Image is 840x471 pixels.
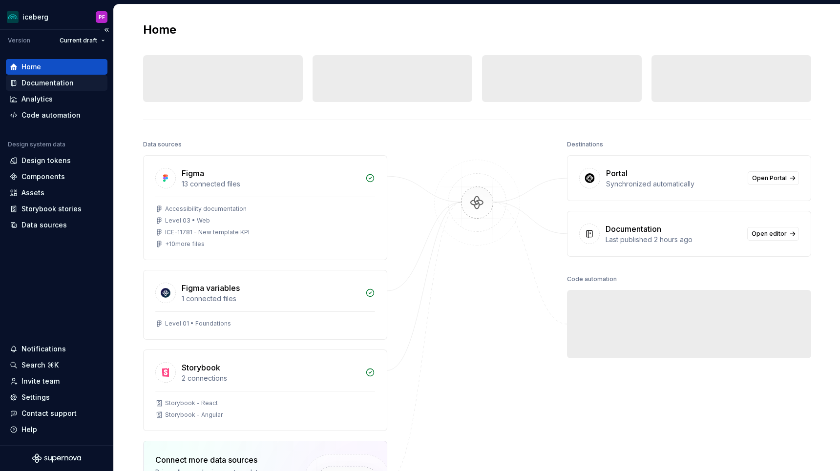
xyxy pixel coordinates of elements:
[165,228,250,236] div: ICE-11781 - New template KPI
[21,220,67,230] div: Data sources
[21,409,77,418] div: Contact support
[165,217,210,225] div: Level 03 • Web
[143,349,387,431] a: Storybook2 connectionsStorybook - ReactStorybook - Angular
[21,425,37,434] div: Help
[55,34,109,47] button: Current draft
[21,188,44,198] div: Assets
[6,169,107,184] a: Components
[8,141,65,148] div: Design system data
[143,22,176,38] h2: Home
[155,454,287,466] div: Connect more data sources
[6,91,107,107] a: Analytics
[99,13,105,21] div: PF
[752,174,787,182] span: Open Portal
[22,12,48,22] div: iceberg
[182,167,204,179] div: Figma
[143,155,387,260] a: Figma13 connected filesAccessibility documentationLevel 03 • WebICE-11781 - New template KPI+10mo...
[21,172,65,182] div: Components
[6,217,107,233] a: Data sources
[7,11,19,23] img: 418c6d47-6da6-4103-8b13-b5999f8989a1.png
[21,204,82,214] div: Storybook stories
[21,94,53,104] div: Analytics
[21,376,60,386] div: Invite team
[567,272,617,286] div: Code automation
[100,23,113,37] button: Collapse sidebar
[182,373,359,383] div: 2 connections
[606,179,742,189] div: Synchronized automatically
[143,270,387,340] a: Figma variables1 connected filesLevel 01 • Foundations
[752,230,787,238] span: Open editor
[6,75,107,91] a: Documentation
[8,37,30,44] div: Version
[606,167,628,179] div: Portal
[6,357,107,373] button: Search ⌘K
[182,362,220,373] div: Storybook
[6,341,107,357] button: Notifications
[21,344,66,354] div: Notifications
[748,171,799,185] a: Open Portal
[606,223,661,235] div: Documentation
[32,453,81,463] svg: Supernova Logo
[21,360,59,370] div: Search ⌘K
[6,185,107,201] a: Assets
[60,37,97,44] span: Current draft
[165,411,223,419] div: Storybook - Angular
[21,62,41,72] div: Home
[6,389,107,405] a: Settings
[182,282,240,294] div: Figma variables
[6,153,107,168] a: Design tokens
[165,205,247,213] div: Accessibility documentation
[21,392,50,402] div: Settings
[6,201,107,217] a: Storybook stories
[747,227,799,241] a: Open editor
[6,59,107,75] a: Home
[21,110,81,120] div: Code automation
[182,179,359,189] div: 13 connected files
[21,78,74,88] div: Documentation
[165,399,218,407] div: Storybook - React
[6,373,107,389] a: Invite team
[165,240,205,248] div: + 10 more files
[165,320,231,328] div: Level 01 • Foundations
[606,235,741,245] div: Last published 2 hours ago
[6,107,107,123] a: Code automation
[6,406,107,421] button: Contact support
[143,138,182,151] div: Data sources
[6,422,107,437] button: Help
[567,138,603,151] div: Destinations
[21,156,71,165] div: Design tokens
[2,6,111,27] button: icebergPF
[182,294,359,304] div: 1 connected files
